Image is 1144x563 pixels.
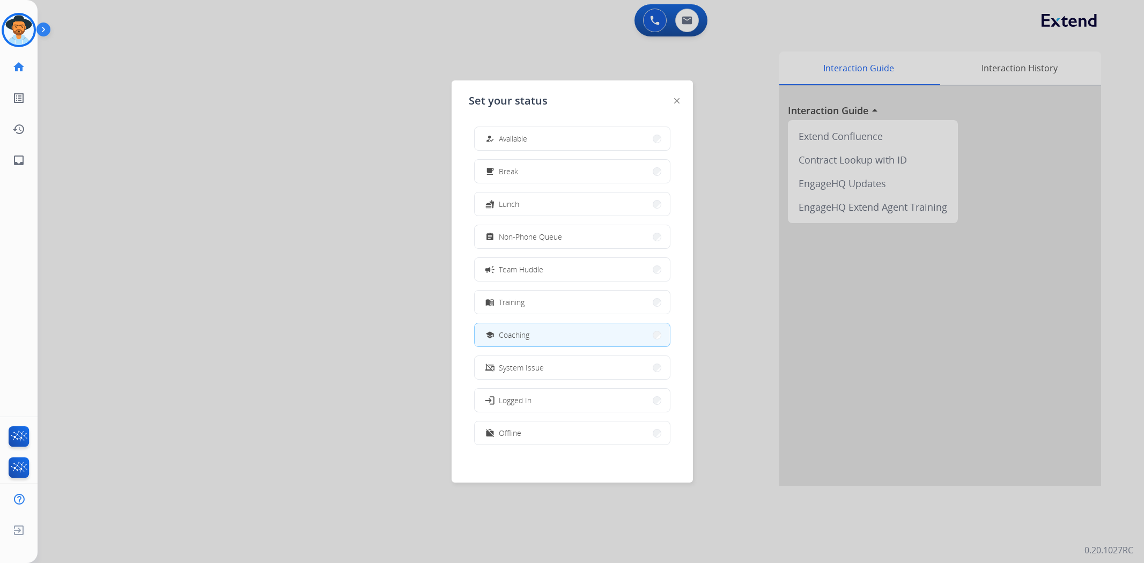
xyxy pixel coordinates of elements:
[499,133,527,144] span: Available
[499,231,562,242] span: Non-Phone Queue
[485,167,494,176] mat-icon: free_breakfast
[475,323,670,346] button: Coaching
[475,225,670,248] button: Non-Phone Queue
[485,330,494,339] mat-icon: school
[4,15,34,45] img: avatar
[499,297,525,308] span: Training
[674,98,680,103] img: close-button
[475,291,670,314] button: Training
[485,134,494,143] mat-icon: how_to_reg
[475,356,670,379] button: System Issue
[499,427,521,439] span: Offline
[499,264,543,275] span: Team Huddle
[475,258,670,281] button: Team Huddle
[475,127,670,150] button: Available
[12,61,25,73] mat-icon: home
[499,362,544,373] span: System Issue
[12,92,25,105] mat-icon: list_alt
[485,428,494,438] mat-icon: work_off
[1084,544,1133,557] p: 0.20.1027RC
[484,264,494,275] mat-icon: campaign
[475,389,670,412] button: Logged In
[475,192,670,216] button: Lunch
[499,395,532,406] span: Logged In
[499,166,518,177] span: Break
[499,329,529,340] span: Coaching
[499,198,519,210] span: Lunch
[475,421,670,445] button: Offline
[484,395,494,405] mat-icon: login
[485,363,494,372] mat-icon: phonelink_off
[485,199,494,209] mat-icon: fastfood
[12,123,25,136] mat-icon: history
[12,154,25,167] mat-icon: inbox
[469,93,548,108] span: Set your status
[485,298,494,307] mat-icon: menu_book
[475,160,670,183] button: Break
[485,232,494,241] mat-icon: assignment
